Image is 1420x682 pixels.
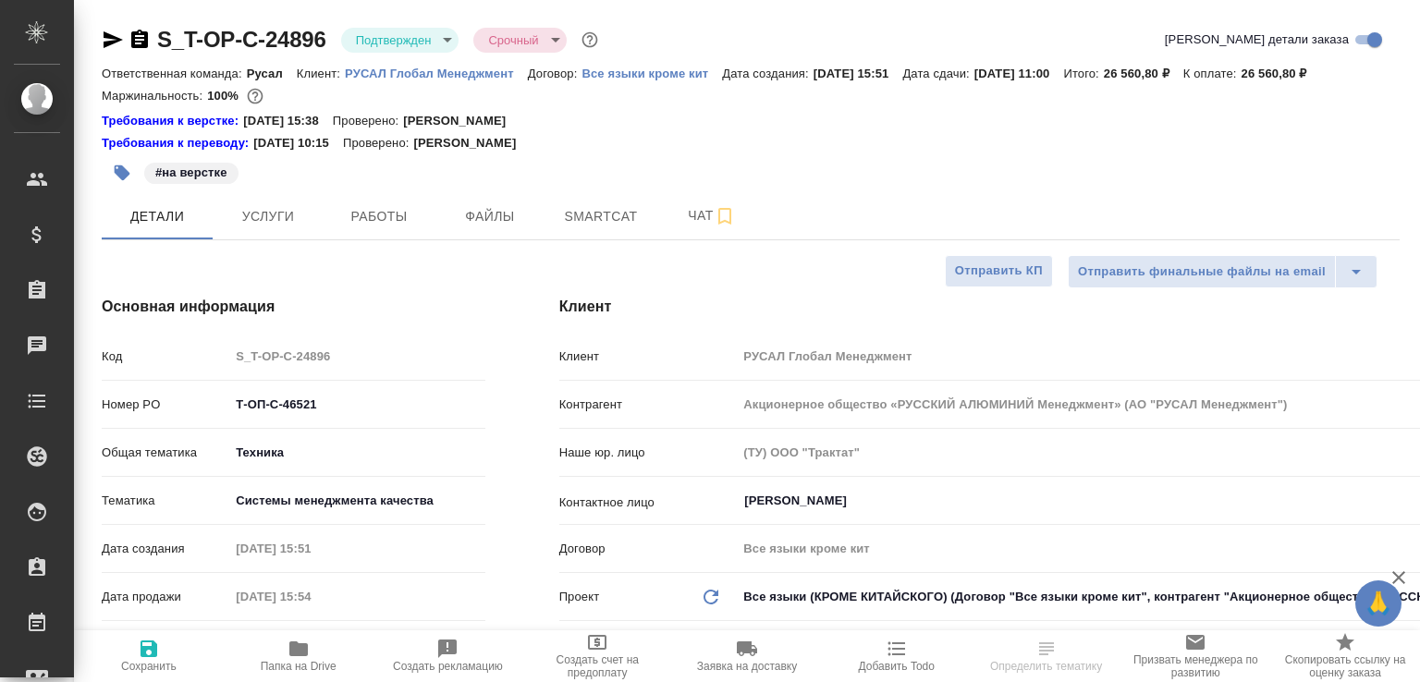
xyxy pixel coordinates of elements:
[974,67,1064,80] p: [DATE] 11:00
[261,660,337,673] span: Папка на Drive
[1355,580,1402,627] button: 🙏
[559,588,600,606] p: Проект
[1063,67,1103,80] p: Итого:
[102,588,229,606] p: Дата продажи
[102,152,142,193] button: Добавить тэг
[559,444,738,462] p: Наше юр. лицо
[333,112,404,130] p: Проверено:
[102,296,485,318] h4: Основная информация
[229,343,484,370] input: Пустое поле
[343,134,414,152] p: Проверено:
[473,28,566,53] div: Подтвержден
[142,164,240,179] span: на верстке
[373,630,523,682] button: Создать рекламацию
[559,540,738,558] p: Договор
[413,134,530,152] p: [PERSON_NAME]
[297,67,345,80] p: Клиент:
[243,84,267,108] button: 0.00 RUB;
[581,65,722,80] a: Все языки кроме кит
[102,112,243,130] div: Нажми, чтобы открыть папку с инструкцией
[859,660,935,673] span: Добавить Todo
[229,583,391,610] input: Пустое поле
[102,347,229,366] p: Код
[121,660,177,673] span: Сохранить
[972,630,1121,682] button: Определить тематику
[102,29,124,51] button: Скопировать ссылку для ЯМессенджера
[714,205,736,227] svg: Подписаться
[1165,30,1349,49] span: [PERSON_NAME] детали заказа
[722,67,813,80] p: Дата создания:
[102,444,229,462] p: Общая тематика
[581,67,722,80] p: Все языки кроме кит
[102,89,207,103] p: Маржинальность:
[1078,262,1326,283] span: Отправить финальные файлы на email
[229,391,484,418] input: ✎ Введи что-нибудь
[102,396,229,414] p: Номер PO
[1132,653,1259,679] span: Призвать менеджера по развитию
[522,630,672,682] button: Создать счет на предоплату
[1242,67,1321,80] p: 26 560,80 ₽
[243,112,333,130] p: [DATE] 15:38
[229,535,391,562] input: Пустое поле
[483,32,544,48] button: Срочный
[559,493,738,512] p: Контактное лицо
[157,27,326,52] a: S_T-OP-C-24896
[822,630,972,682] button: Добавить Todo
[814,67,903,80] p: [DATE] 15:51
[559,396,738,414] p: Контрагент
[350,32,437,48] button: Подтвержден
[1068,255,1377,288] div: split button
[945,255,1053,287] button: Отправить КП
[229,485,484,517] div: Системы менеджмента качества
[446,205,534,228] span: Файлы
[1270,630,1420,682] button: Скопировать ссылку на оценку заказа
[578,28,602,52] button: Доп статусы указывают на важность/срочность заказа
[393,660,503,673] span: Создать рекламацию
[528,67,582,80] p: Договор:
[224,205,312,228] span: Услуги
[1104,67,1183,80] p: 26 560,80 ₽
[74,630,224,682] button: Сохранить
[102,134,253,152] a: Требования к переводу:
[1183,67,1242,80] p: К оплате:
[559,296,1400,318] h4: Клиент
[335,205,423,228] span: Работы
[229,437,484,469] div: Техника
[697,660,797,673] span: Заявка на доставку
[102,540,229,558] p: Дата создания
[667,204,756,227] span: Чат
[1120,630,1270,682] button: Призвать менеджера по развитию
[533,653,661,679] span: Создать счет на предоплату
[341,28,459,53] div: Подтвержден
[1068,255,1336,288] button: Отправить финальные файлы на email
[345,67,528,80] p: РУСАЛ Глобал Менеджмент
[557,205,645,228] span: Smartcat
[113,205,202,228] span: Детали
[224,630,373,682] button: Папка на Drive
[102,492,229,510] p: Тематика
[345,65,528,80] a: РУСАЛ Глобал Менеджмент
[1281,653,1409,679] span: Скопировать ссылку на оценку заказа
[155,164,227,182] p: #на верстке
[247,67,297,80] p: Русал
[102,134,253,152] div: Нажми, чтобы открыть папку с инструкцией
[902,67,973,80] p: Дата сдачи:
[1363,584,1394,623] span: 🙏
[102,67,247,80] p: Ответственная команда:
[253,134,343,152] p: [DATE] 10:15
[559,347,738,366] p: Клиент
[102,112,243,130] a: Требования к верстке:
[955,261,1043,282] span: Отправить КП
[990,660,1102,673] span: Определить тематику
[403,112,520,130] p: [PERSON_NAME]
[672,630,822,682] button: Заявка на доставку
[207,89,243,103] p: 100%
[129,29,151,51] button: Скопировать ссылку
